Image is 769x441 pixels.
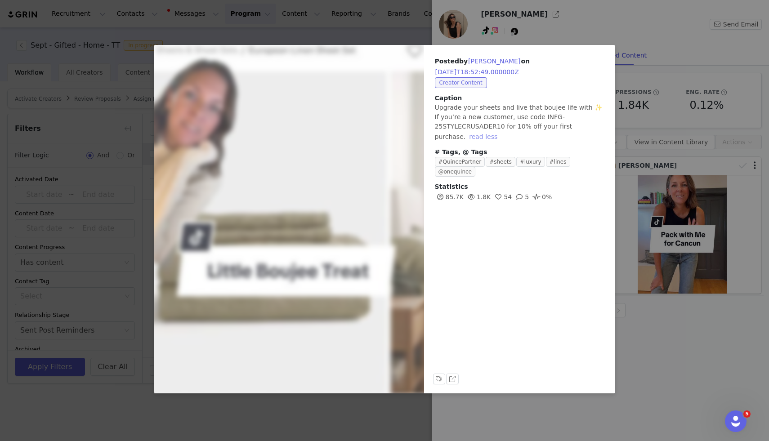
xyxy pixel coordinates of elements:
span: #lines [546,157,570,167]
span: 0% [531,193,552,200]
span: Posted on [435,58,530,76]
span: Creator Content [435,77,487,88]
span: by [459,58,521,65]
span: Statistics [435,183,468,190]
span: @onequince [435,167,475,177]
span: # Tags, @ Tags [435,148,487,156]
span: Upgrade your sheets and live that boujee life with ✨ If you’re a new customer, use code INFG-25ST... [435,104,602,140]
span: 1.8K [466,193,491,200]
button: read less [465,131,501,142]
span: 5 [743,410,751,418]
span: 85.7K [435,193,464,200]
span: #QuincePartner [435,157,485,167]
span: 5 [514,193,529,200]
span: #sheets [486,157,515,167]
iframe: Intercom live chat [725,410,747,432]
span: #luxury [516,157,545,167]
span: 54 [493,193,512,200]
button: [PERSON_NAME] [468,56,521,67]
button: [DATE]T18:52:49.000000Z [435,67,519,77]
span: Caption [435,94,462,102]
